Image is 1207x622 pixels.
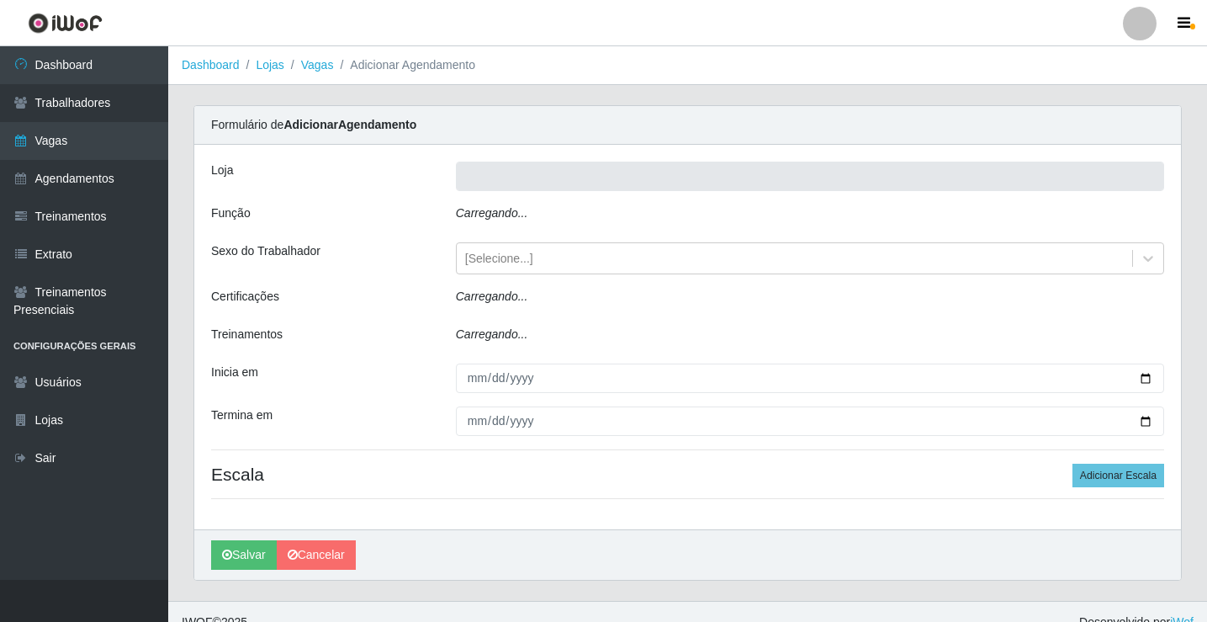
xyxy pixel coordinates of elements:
[211,326,283,343] label: Treinamentos
[28,13,103,34] img: CoreUI Logo
[456,206,528,220] i: Carregando...
[1072,464,1164,487] button: Adicionar Escala
[211,464,1164,485] h4: Escala
[456,364,1164,393] input: 00/00/0000
[182,58,240,72] a: Dashboard
[465,250,533,268] div: [Selecione...]
[211,364,258,381] label: Inicia em
[283,118,416,131] strong: Adicionar Agendamento
[456,290,528,303] i: Carregando...
[211,288,279,306] label: Certificações
[194,106,1181,145] div: Formulário de
[277,540,356,570] a: Cancelar
[456,407,1164,436] input: 00/00/0000
[168,46,1207,85] nav: breadcrumb
[211,407,273,424] label: Termina em
[301,58,334,72] a: Vagas
[256,58,283,72] a: Lojas
[211,540,277,570] button: Salvar
[211,242,320,260] label: Sexo do Trabalhador
[333,56,475,74] li: Adicionar Agendamento
[456,327,528,341] i: Carregando...
[211,205,251,222] label: Função
[211,162,233,179] label: Loja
